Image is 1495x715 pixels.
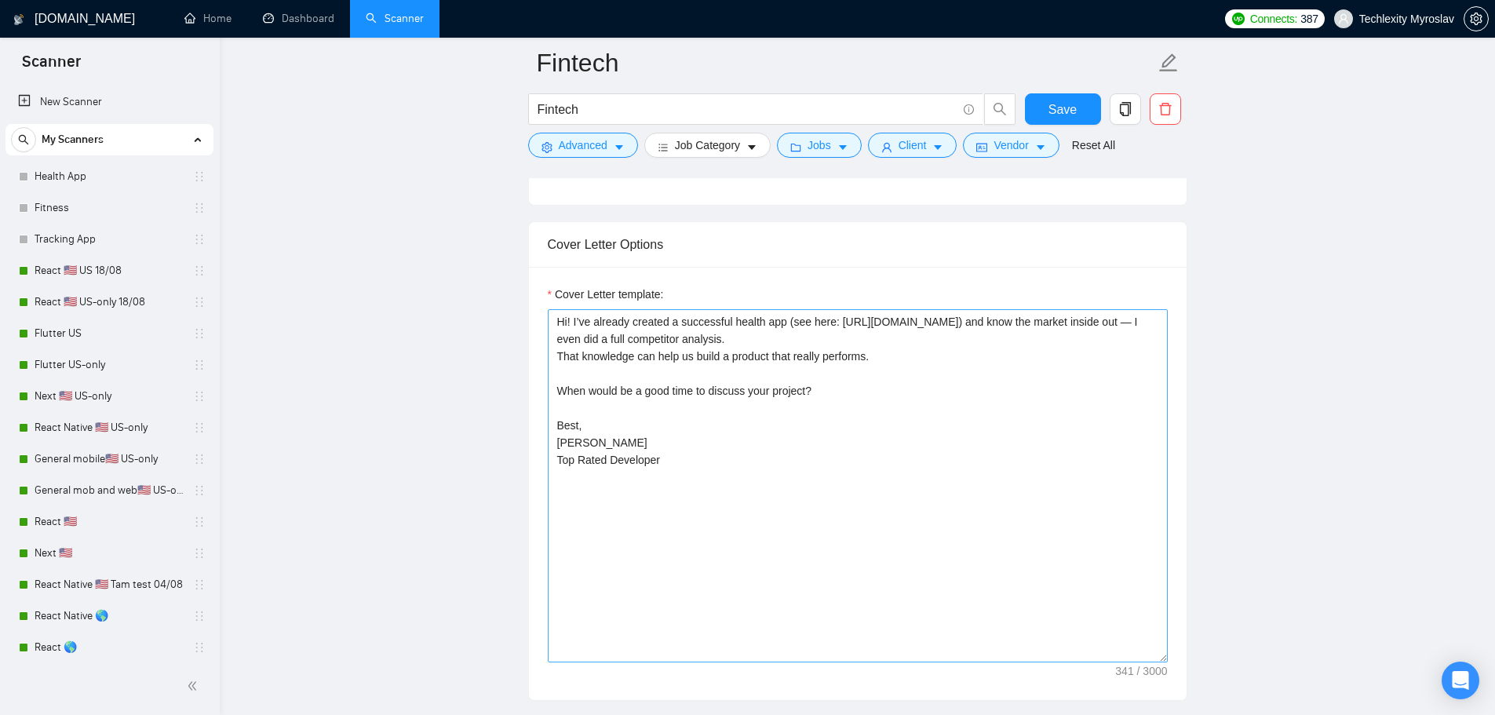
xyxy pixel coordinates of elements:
[808,137,831,154] span: Jobs
[963,133,1059,158] button: idcardVendorcaret-down
[35,569,184,600] a: React Native 🇺🇸 Tam test 04/08
[1048,100,1077,119] span: Save
[35,381,184,412] a: Next 🇺🇸 US-only
[35,255,184,286] a: React 🇺🇸 US 18/08
[837,141,848,153] span: caret-down
[193,516,206,528] span: holder
[35,286,184,318] a: React 🇺🇸 US-only 18/08
[35,632,184,663] a: React 🌎
[193,421,206,434] span: holder
[193,296,206,308] span: holder
[658,141,669,153] span: bars
[193,547,206,560] span: holder
[777,133,862,158] button: folderJobscaret-down
[932,141,943,153] span: caret-down
[193,578,206,591] span: holder
[559,137,607,154] span: Advanced
[1035,141,1046,153] span: caret-down
[790,141,801,153] span: folder
[1464,13,1488,25] span: setting
[35,224,184,255] a: Tracking App
[528,133,638,158] button: settingAdvancedcaret-down
[18,86,201,118] a: New Scanner
[746,141,757,153] span: caret-down
[994,137,1028,154] span: Vendor
[35,349,184,381] a: Flutter US-only
[35,161,184,192] a: Health App
[193,359,206,371] span: holder
[1338,13,1349,24] span: user
[1464,13,1489,25] a: setting
[1250,10,1297,27] span: Connects:
[1300,10,1318,27] span: 387
[1072,137,1115,154] a: Reset All
[984,93,1016,125] button: search
[35,443,184,475] a: General mobile🇺🇸 US-only
[675,137,740,154] span: Job Category
[548,286,664,303] label: Cover Letter template:
[548,222,1168,267] div: Cover Letter Options
[976,141,987,153] span: idcard
[1150,93,1181,125] button: delete
[9,50,93,83] span: Scanner
[184,12,232,25] a: homeHome
[11,127,36,152] button: search
[881,141,892,153] span: user
[899,137,927,154] span: Client
[35,538,184,569] a: Next 🇺🇸
[35,192,184,224] a: Fitness
[537,43,1155,82] input: Scanner name...
[193,170,206,183] span: holder
[42,124,104,155] span: My Scanners
[1110,102,1140,116] span: copy
[193,327,206,340] span: holder
[35,475,184,506] a: General mob and web🇺🇸 US-only - to be done
[985,102,1015,116] span: search
[964,104,974,115] span: info-circle
[1464,6,1489,31] button: setting
[1442,662,1479,699] div: Open Intercom Messenger
[35,412,184,443] a: React Native 🇺🇸 US-only
[263,12,334,25] a: dashboardDashboard
[193,484,206,497] span: holder
[35,506,184,538] a: React 🇺🇸
[541,141,552,153] span: setting
[193,202,206,214] span: holder
[193,453,206,465] span: holder
[644,133,771,158] button: barsJob Categorycaret-down
[868,133,957,158] button: userClientcaret-down
[1232,13,1245,25] img: upwork-logo.png
[35,318,184,349] a: Flutter US
[193,390,206,403] span: holder
[366,12,424,25] a: searchScanner
[12,134,35,145] span: search
[193,641,206,654] span: holder
[1158,53,1179,73] span: edit
[1025,93,1101,125] button: Save
[548,309,1168,662] textarea: Cover Letter template:
[1150,102,1180,116] span: delete
[13,7,24,32] img: logo
[187,678,202,694] span: double-left
[35,600,184,632] a: React Native 🌎
[193,264,206,277] span: holder
[5,86,213,118] li: New Scanner
[1110,93,1141,125] button: copy
[193,233,206,246] span: holder
[538,100,957,119] input: Search Freelance Jobs...
[614,141,625,153] span: caret-down
[193,610,206,622] span: holder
